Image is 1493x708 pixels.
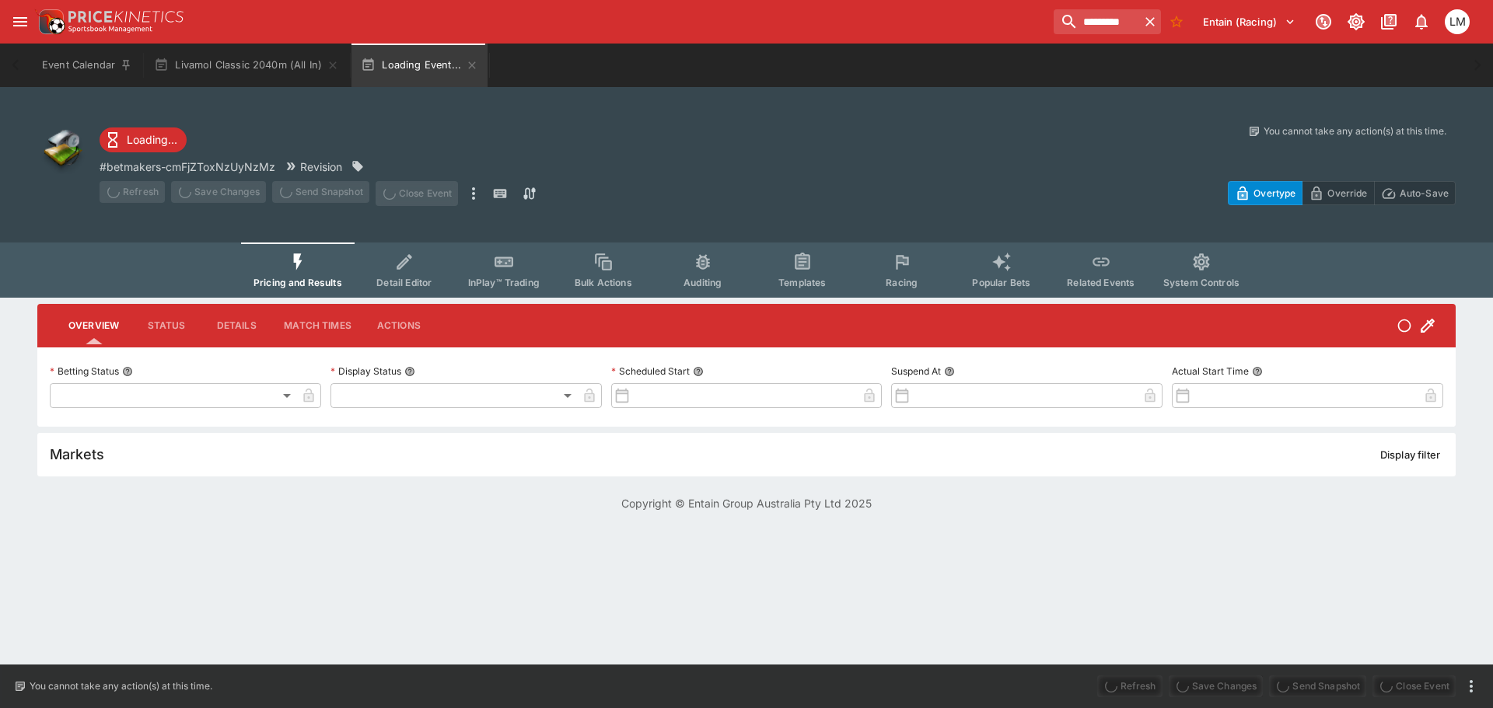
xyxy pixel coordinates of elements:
[376,277,432,288] span: Detail Editor
[1264,124,1446,138] p: You cannot take any action(s) at this time.
[1440,5,1474,39] button: Luigi Mollo
[1194,9,1305,34] button: Select Tenant
[6,8,34,36] button: open drawer
[330,364,401,378] p: Display Status
[693,366,704,377] button: Scheduled Start
[464,181,483,206] button: more
[1327,185,1367,201] p: Override
[1445,9,1470,34] div: Luigi Mollo
[300,159,342,175] p: Revision
[1172,364,1249,378] p: Actual Start Time
[1252,366,1263,377] button: Actual Start Time
[468,277,540,288] span: InPlay™ Trading
[201,307,271,344] button: Details
[1164,9,1189,34] button: No Bookmarks
[404,366,415,377] button: Display Status
[34,6,65,37] img: PriceKinetics Logo
[1407,8,1435,36] button: Notifications
[50,445,104,463] h5: Markets
[1400,185,1449,201] p: Auto-Save
[37,124,87,174] img: other.png
[1228,181,1456,205] div: Start From
[30,679,212,693] p: You cannot take any action(s) at this time.
[611,364,690,378] p: Scheduled Start
[68,26,152,33] img: Sportsbook Management
[891,364,941,378] p: Suspend At
[271,307,364,344] button: Match Times
[1163,277,1240,288] span: System Controls
[1309,8,1337,36] button: Connected to PK
[1228,181,1302,205] button: Overtype
[1371,442,1449,467] button: Display filter
[1374,181,1456,205] button: Auto-Save
[56,307,131,344] button: Overview
[33,44,142,87] button: Event Calendar
[778,277,826,288] span: Templates
[145,44,348,87] button: Livamol Classic 2040m (All In)
[575,277,632,288] span: Bulk Actions
[122,366,133,377] button: Betting Status
[1462,677,1481,696] button: more
[100,159,275,175] p: Copy To Clipboard
[253,277,342,288] span: Pricing and Results
[1342,8,1370,36] button: Toggle light/dark mode
[886,277,918,288] span: Racing
[68,11,184,23] img: PriceKinetics
[131,307,201,344] button: Status
[1067,277,1135,288] span: Related Events
[1253,185,1295,201] p: Overtype
[944,366,955,377] button: Suspend At
[1054,9,1139,34] input: search
[684,277,722,288] span: Auditing
[50,364,119,378] p: Betting Status
[241,242,1252,298] div: Event type filters
[972,277,1030,288] span: Popular Bets
[127,131,177,148] p: Loading...
[351,44,488,87] button: Loading Event...
[1375,8,1403,36] button: Documentation
[1302,181,1374,205] button: Override
[364,307,434,344] button: Actions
